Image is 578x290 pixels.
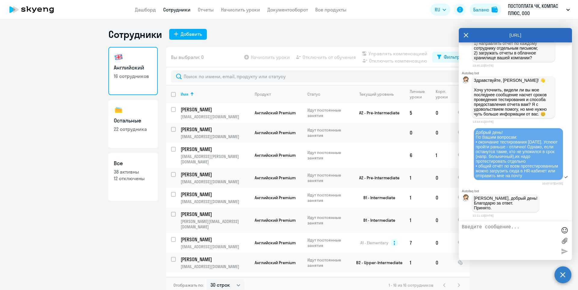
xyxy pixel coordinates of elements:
[181,146,250,153] a: [PERSON_NAME]
[181,179,250,184] p: [EMAIL_ADDRESS][DOMAIN_NAME]
[405,143,431,168] td: 6
[405,233,431,253] td: 7
[405,188,431,208] td: 1
[255,91,302,97] div: Продукт
[114,126,152,132] p: 22 сотрудника
[462,76,470,85] img: bot avatar
[307,91,320,97] div: Статус
[114,117,152,125] h3: Остальные
[474,31,553,60] p: Также прошу вас уточнить способ отправки отчета по тестированию: 1) направлять отчет по каждому с...
[171,70,465,82] input: Поиск по имени, email, продукту или статусу
[473,64,493,67] time: 13:45:22[DATE]
[108,28,162,40] h1: Сотрудники
[349,208,405,233] td: B1 - Intermediate
[181,199,250,204] p: [EMAIL_ADDRESS][DOMAIN_NAME]
[349,253,405,273] td: B2 - Upper-Intermediate
[114,175,152,182] p: 12 отключены
[181,126,249,133] p: [PERSON_NAME]
[255,240,296,245] span: Английский Premium
[560,236,569,245] label: Лимит 10 файлов
[169,29,207,40] button: Добавить
[114,73,152,79] p: 16 сотрудников
[307,237,349,248] p: Идут постоянные занятия
[181,106,250,113] a: [PERSON_NAME]
[432,52,465,63] button: Фильтр
[508,2,564,17] p: ПОСТОПЛАТА ЧК, КОМПАС ПЛЮС, ООО
[114,105,123,115] img: others
[405,208,431,233] td: 1
[462,194,470,203] img: bot avatar
[315,7,346,13] a: Все продукты
[474,196,537,210] p: [PERSON_NAME], добрый день! Благодарю за ответ. Принято.
[359,91,394,97] div: Текущий уровень
[431,103,453,123] td: 0
[470,4,501,16] button: Балансbalance
[114,64,152,72] h3: Английский
[431,168,453,188] td: 0
[181,236,250,243] a: [PERSON_NAME]
[114,159,152,167] h3: Все
[307,107,349,118] p: Идут постоянные занятия
[181,211,250,217] a: [PERSON_NAME]
[221,7,260,13] a: Начислить уроки
[163,7,191,13] a: Сотрудники
[181,191,250,198] a: [PERSON_NAME]
[492,7,498,13] img: balance
[181,276,249,282] p: [PERSON_NAME]
[431,143,453,168] td: 1
[255,217,296,223] span: Английский Premium
[181,134,250,139] p: [EMAIL_ADDRESS][DOMAIN_NAME]
[431,233,453,253] td: 0
[307,150,349,161] p: Идут постоянные занятия
[360,240,388,245] span: A1 - Elementary
[135,7,156,13] a: Дашборд
[354,91,405,97] div: Текущий уровень
[474,78,553,116] p: Здравствуйте, [PERSON_NAME]! 👋 Хочу уточнить, видели ли вы мое последнее сообщение насчет сроков ...
[436,89,448,100] div: Корп. уроки
[173,282,204,288] span: Отображать по:
[307,91,349,97] div: Статус
[307,172,349,183] p: Идут постоянные занятия
[473,120,493,123] time: 14:44:41[DATE]
[114,52,123,62] img: english
[462,71,572,75] div: Autofaq bot
[473,214,493,217] time: 11:11:12[DATE]
[181,154,250,165] p: [EMAIL_ADDRESS][PERSON_NAME][DOMAIN_NAME]
[108,47,158,95] a: Английский16 сотрудников
[255,175,296,180] span: Английский Premium
[349,103,405,123] td: A2 - Pre-Intermediate
[389,282,433,288] span: 1 - 16 из 16 сотрудников
[255,91,271,97] div: Продукт
[462,189,572,193] div: Autofaq bot
[473,6,489,13] div: Баланс
[171,54,204,61] span: Вы выбрали: 0
[405,253,431,273] td: 1
[542,182,563,185] time: 10:07:07[DATE]
[181,171,250,178] a: [PERSON_NAME]
[431,208,453,233] td: 0
[444,53,460,60] div: Фильтр
[255,110,296,116] span: Английский Premium
[307,127,349,138] p: Идут постоянные занятия
[405,168,431,188] td: 1
[181,264,250,269] p: [EMAIL_ADDRESS][DOMAIN_NAME]
[181,91,250,97] div: Имя
[255,130,296,135] span: Английский Premium
[431,188,453,208] td: 0
[307,215,349,226] p: Идут постоянные занятия
[108,153,158,201] a: Все38 активны12 отключены
[435,6,440,13] span: RU
[307,192,349,203] p: Идут постоянные занятия
[181,256,250,263] a: [PERSON_NAME]
[349,168,405,188] td: A2 - Pre-Intermediate
[405,123,431,143] td: 0
[198,7,214,13] a: Отчеты
[181,91,188,97] div: Имя
[181,219,250,230] p: [PERSON_NAME][EMAIL_ADDRESS][DOMAIN_NAME]
[114,168,152,175] p: 38 активны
